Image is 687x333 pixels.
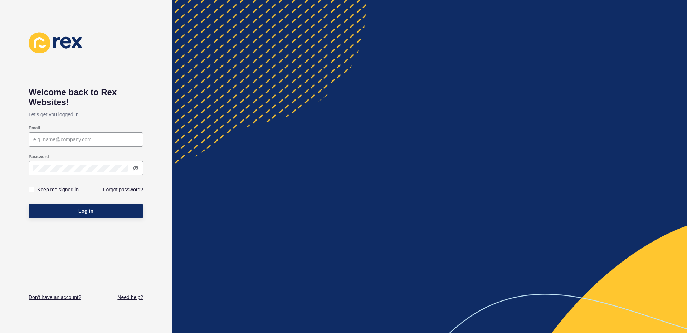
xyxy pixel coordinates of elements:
a: Forgot password? [103,186,143,193]
input: e.g. name@company.com [33,136,138,143]
span: Log in [78,207,93,215]
button: Log in [29,204,143,218]
p: Let's get you logged in. [29,107,143,122]
label: Keep me signed in [37,186,79,193]
h1: Welcome back to Rex Websites! [29,87,143,107]
label: Password [29,154,49,160]
a: Need help? [117,294,143,301]
a: Don't have an account? [29,294,81,301]
label: Email [29,125,40,131]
